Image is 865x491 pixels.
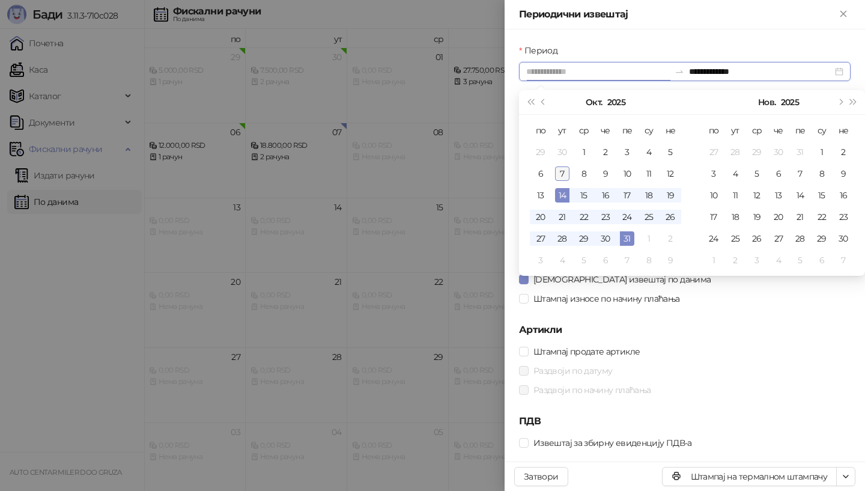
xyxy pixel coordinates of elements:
td: 2025-10-13 [530,185,551,206]
h5: ПДВ [519,414,851,428]
div: 8 [815,166,829,181]
div: 29 [533,145,548,159]
td: 2025-10-30 [595,228,616,249]
td: 2025-11-10 [703,185,724,206]
td: 2025-11-23 [833,206,854,228]
td: 2025-11-18 [724,206,746,228]
td: 2025-11-09 [660,249,681,271]
td: 2025-11-05 [746,163,768,185]
td: 2025-10-03 [616,141,638,163]
td: 2025-11-08 [811,163,833,185]
div: 5 [750,166,764,181]
div: 31 [620,231,634,246]
div: 30 [836,231,851,246]
th: по [703,120,724,141]
td: 2025-11-13 [768,185,789,206]
td: 2025-10-19 [660,185,681,206]
div: 28 [728,145,742,159]
th: су [811,120,833,141]
div: 3 [533,253,548,267]
td: 2025-12-03 [746,249,768,271]
td: 2025-10-17 [616,185,638,206]
td: 2025-11-17 [703,206,724,228]
span: [DEMOGRAPHIC_DATA] извештај по данима [529,273,715,286]
div: 4 [728,166,742,181]
td: 2025-10-26 [660,206,681,228]
div: 3 [620,145,634,159]
div: 2 [836,145,851,159]
div: 25 [642,210,656,224]
div: 2 [663,231,678,246]
button: Изабери годину [607,90,625,114]
div: 12 [663,166,678,181]
td: 2025-11-21 [789,206,811,228]
button: Изабери месец [758,90,775,114]
th: су [638,120,660,141]
div: 21 [793,210,807,224]
td: 2025-12-02 [724,249,746,271]
div: 23 [836,210,851,224]
td: 2025-10-16 [595,185,616,206]
div: 29 [577,231,591,246]
button: Штампај на термалном штампачу [662,467,837,486]
button: Следећи месец (PageDown) [833,90,846,114]
td: 2025-10-29 [746,141,768,163]
td: 2025-10-06 [530,163,551,185]
div: 28 [793,231,807,246]
div: 22 [815,210,829,224]
div: 27 [533,231,548,246]
td: 2025-11-08 [638,249,660,271]
div: 24 [706,231,721,246]
div: 4 [642,145,656,159]
div: 10 [620,166,634,181]
div: 26 [663,210,678,224]
td: 2025-10-11 [638,163,660,185]
td: 2025-11-29 [811,228,833,249]
button: Затвори [514,467,568,486]
button: Следећа година (Control + right) [847,90,860,114]
button: Изабери месец [586,90,602,114]
div: 16 [598,188,613,203]
td: 2025-10-12 [660,163,681,185]
div: 19 [750,210,764,224]
button: Изабери годину [781,90,799,114]
td: 2025-11-03 [530,249,551,271]
div: 20 [533,210,548,224]
div: 7 [793,166,807,181]
div: 17 [706,210,721,224]
div: 17 [620,188,634,203]
td: 2025-10-24 [616,206,638,228]
td: 2025-11-01 [811,141,833,163]
td: 2025-10-15 [573,185,595,206]
div: 6 [598,253,613,267]
div: 30 [598,231,613,246]
div: 15 [815,188,829,203]
td: 2025-10-10 [616,163,638,185]
div: 4 [771,253,786,267]
div: 7 [555,166,569,181]
td: 2025-10-21 [551,206,573,228]
td: 2025-10-22 [573,206,595,228]
td: 2025-11-20 [768,206,789,228]
div: 22 [577,210,591,224]
div: 30 [555,145,569,159]
td: 2025-09-29 [530,141,551,163]
div: 3 [750,253,764,267]
span: Раздвоји по датуму [529,364,617,377]
td: 2025-11-07 [789,163,811,185]
span: to [675,67,684,76]
td: 2025-10-02 [595,141,616,163]
td: 2025-11-12 [746,185,768,206]
div: 10 [706,188,721,203]
div: 6 [771,166,786,181]
div: 27 [771,231,786,246]
th: пе [616,120,638,141]
div: 20 [771,210,786,224]
th: че [768,120,789,141]
div: 26 [750,231,764,246]
td: 2025-12-07 [833,249,854,271]
div: 21 [555,210,569,224]
div: 6 [533,166,548,181]
td: 2025-11-24 [703,228,724,249]
div: 16 [836,188,851,203]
